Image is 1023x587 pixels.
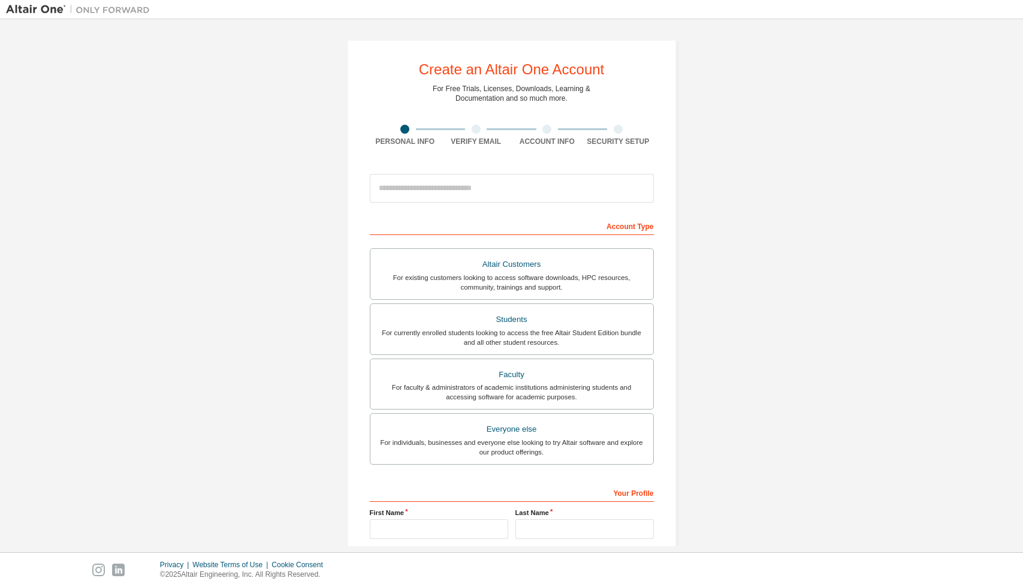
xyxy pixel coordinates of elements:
[370,216,654,235] div: Account Type
[92,564,105,576] img: instagram.svg
[112,564,125,576] img: linkedin.svg
[6,4,156,16] img: Altair One
[370,137,441,146] div: Personal Info
[515,508,654,517] label: Last Name
[378,383,646,402] div: For faculty & administrators of academic institutions administering students and accessing softwa...
[378,311,646,328] div: Students
[378,438,646,457] div: For individuals, businesses and everyone else looking to try Altair software and explore our prod...
[378,328,646,347] div: For currently enrolled students looking to access the free Altair Student Edition bundle and all ...
[192,560,271,570] div: Website Terms of Use
[160,560,192,570] div: Privacy
[583,137,654,146] div: Security Setup
[160,570,330,580] p: © 2025 Altair Engineering, Inc. All Rights Reserved.
[440,137,512,146] div: Verify Email
[433,84,590,103] div: For Free Trials, Licenses, Downloads, Learning & Documentation and so much more.
[512,137,583,146] div: Account Info
[370,483,654,502] div: Your Profile
[378,273,646,292] div: For existing customers looking to access software downloads, HPC resources, community, trainings ...
[378,366,646,383] div: Faculty
[271,560,330,570] div: Cookie Consent
[419,62,605,77] div: Create an Altair One Account
[370,508,508,517] label: First Name
[378,256,646,273] div: Altair Customers
[378,421,646,438] div: Everyone else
